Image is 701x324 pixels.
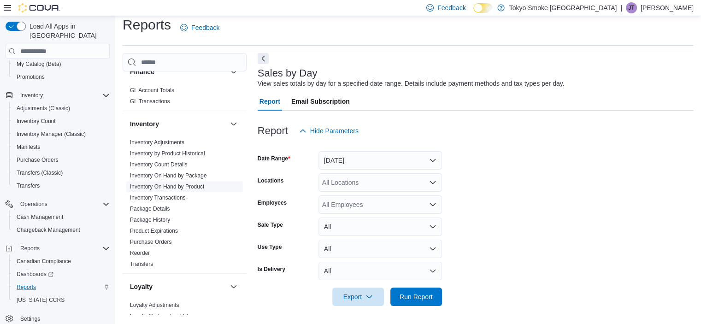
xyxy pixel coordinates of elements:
a: Inventory Count [13,116,59,127]
a: GL Transactions [130,98,170,105]
span: Inventory Count [17,118,56,125]
span: JT [628,2,634,13]
span: Hide Parameters [310,126,359,135]
span: Transfers (Classic) [17,169,63,177]
span: Email Subscription [291,92,350,111]
span: Package History [130,216,170,224]
span: Operations [20,200,47,208]
a: Promotions [13,71,48,82]
span: Load All Apps in [GEOGRAPHIC_DATA] [26,22,110,40]
span: Feedback [191,23,219,32]
a: Package Details [130,206,170,212]
span: Operations [17,199,110,210]
a: Transfers [13,180,43,191]
button: Inventory Manager (Classic) [9,128,113,141]
p: | [620,2,622,13]
span: Settings [20,315,40,323]
button: Open list of options [429,179,436,186]
button: Chargeback Management [9,224,113,236]
span: Inventory Manager (Classic) [13,129,110,140]
p: [PERSON_NAME] [641,2,694,13]
span: Loyalty Adjustments [130,301,179,309]
button: Operations [2,198,113,211]
button: Loyalty [228,281,239,292]
a: Reports [13,282,40,293]
span: Inventory Count [13,116,110,127]
button: Operations [17,199,51,210]
span: Transfers [130,260,153,268]
a: Package History [130,217,170,223]
span: Dashboards [13,269,110,280]
a: Inventory Transactions [130,194,186,201]
button: Reports [2,242,113,255]
button: Open list of options [429,201,436,208]
button: Promotions [9,71,113,83]
button: Reports [17,243,43,254]
button: Canadian Compliance [9,255,113,268]
button: Run Report [390,288,442,306]
a: Dashboards [13,269,57,280]
span: Loyalty Redemption Values [130,312,197,320]
a: Inventory On Hand by Package [130,172,207,179]
span: Inventory [20,92,43,99]
span: Product Expirations [130,227,178,235]
label: Is Delivery [258,265,285,273]
span: Feedback [437,3,465,12]
span: Reports [17,283,36,291]
a: Inventory by Product Historical [130,150,205,157]
span: My Catalog (Beta) [13,59,110,70]
a: Feedback [177,18,223,37]
button: Loyalty [130,282,226,291]
span: Purchase Orders [130,238,172,246]
a: Transfers [130,261,153,267]
button: All [318,218,442,236]
button: Cash Management [9,211,113,224]
button: Purchase Orders [9,153,113,166]
a: Inventory Count Details [130,161,188,168]
label: Employees [258,199,287,206]
input: Dark Mode [473,3,493,13]
a: Product Expirations [130,228,178,234]
h3: Inventory [130,119,159,129]
span: Adjustments (Classic) [17,105,70,112]
button: Finance [130,67,226,77]
button: All [318,262,442,280]
a: Purchase Orders [130,239,172,245]
img: Cova [18,3,60,12]
h3: Finance [130,67,154,77]
button: Inventory [17,90,47,101]
a: My Catalog (Beta) [13,59,65,70]
a: Purchase Orders [13,154,62,165]
span: Inventory Transactions [130,194,186,201]
a: Transfers (Classic) [13,167,66,178]
a: Loyalty Redemption Values [130,313,197,319]
button: [US_STATE] CCRS [9,294,113,306]
span: Inventory Adjustments [130,139,184,146]
label: Locations [258,177,284,184]
span: Manifests [17,143,40,151]
label: Sale Type [258,221,283,229]
span: Reorder [130,249,150,257]
a: Adjustments (Classic) [13,103,74,114]
button: Transfers [9,179,113,192]
button: Inventory Count [9,115,113,128]
button: Adjustments (Classic) [9,102,113,115]
button: Hide Parameters [295,122,362,140]
span: Canadian Compliance [13,256,110,267]
button: Finance [228,66,239,77]
span: Cash Management [17,213,63,221]
button: Next [258,53,269,64]
span: Package Details [130,205,170,212]
h3: Sales by Day [258,68,318,79]
span: Reports [13,282,110,293]
button: All [318,240,442,258]
a: Dashboards [9,268,113,281]
label: Date Range [258,155,290,162]
a: [US_STATE] CCRS [13,295,68,306]
span: My Catalog (Beta) [17,60,61,68]
span: Canadian Compliance [17,258,71,265]
span: Promotions [17,73,45,81]
button: Manifests [9,141,113,153]
button: Reports [9,281,113,294]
